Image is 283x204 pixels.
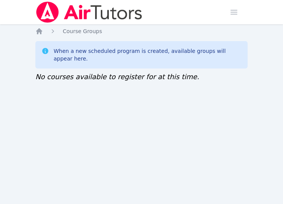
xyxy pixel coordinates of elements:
img: Air Tutors [35,2,143,23]
a: Course Groups [63,27,102,35]
span: No courses available to register for at this time. [35,73,199,81]
span: Course Groups [63,28,102,34]
div: When a new scheduled program is created, available groups will appear here. [54,47,242,62]
nav: Breadcrumb [35,27,248,35]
